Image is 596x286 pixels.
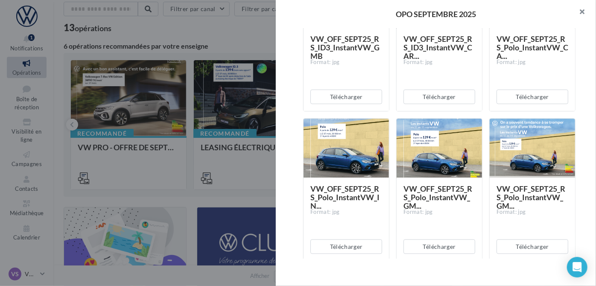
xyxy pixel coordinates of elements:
[403,184,472,210] span: VW_OFF_SEPT25_RS_Polo_InstantVW_GM...
[310,239,382,254] button: Télécharger
[310,34,380,61] span: VW_OFF_SEPT25_RS_ID3_InstantVW_GMB
[289,10,582,18] div: OPO SEPTEMBRE 2025
[497,58,568,66] div: Format: jpg
[310,208,382,216] div: Format: jpg
[403,34,472,61] span: VW_OFF_SEPT25_RS_ID3_InstantVW_CAR...
[497,90,568,104] button: Télécharger
[403,239,475,254] button: Télécharger
[403,90,475,104] button: Télécharger
[310,90,382,104] button: Télécharger
[403,208,475,216] div: Format: jpg
[497,34,568,61] span: VW_OFF_SEPT25_RS_Polo_InstantVW_CA...
[403,58,475,66] div: Format: jpg
[310,58,382,66] div: Format: jpg
[310,184,380,210] span: VW_OFF_SEPT25_RS_Polo_InstantVW_IN...
[567,257,587,277] div: Open Intercom Messenger
[497,184,565,210] span: VW_OFF_SEPT25_RS_Polo_InstantVW_GM...
[497,208,568,216] div: Format: jpg
[497,239,568,254] button: Télécharger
